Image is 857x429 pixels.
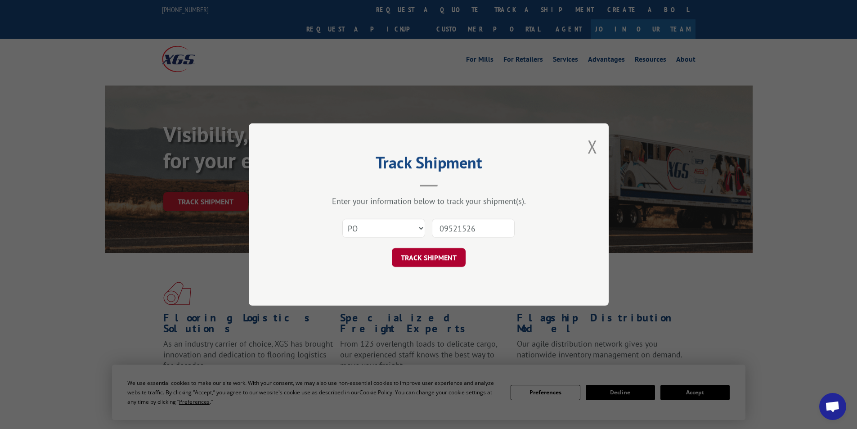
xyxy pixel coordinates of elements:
button: Close modal [588,135,597,158]
button: TRACK SHIPMENT [392,248,466,267]
a: Open chat [819,393,846,420]
input: Number(s) [432,219,515,238]
div: Enter your information below to track your shipment(s). [294,196,564,206]
h2: Track Shipment [294,156,564,173]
